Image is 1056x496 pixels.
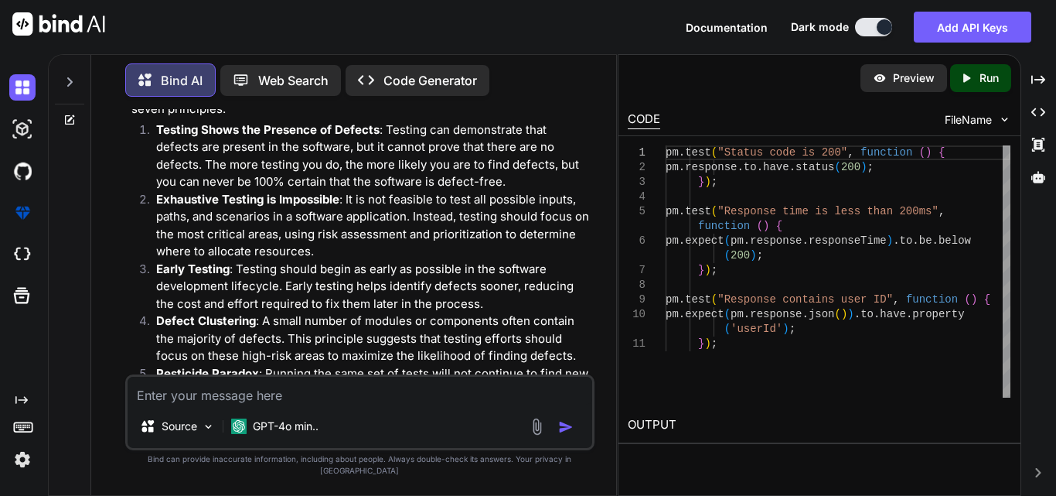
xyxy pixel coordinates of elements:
span: ( [919,146,925,159]
span: ) [971,293,977,306]
span: test [685,293,711,306]
img: icon [558,419,574,435]
span: pm [666,205,679,217]
span: pm [666,308,679,320]
div: 7 [628,263,646,278]
span: ; [789,323,795,335]
span: function [698,220,750,232]
span: ( [711,205,717,217]
span: ( [724,249,731,262]
span: have [880,308,906,320]
span: function [906,293,958,306]
span: ) [887,234,893,247]
img: preview [873,71,887,85]
span: } [698,176,704,188]
span: ; [711,264,717,276]
p: Source [162,419,197,434]
img: attachment [528,418,546,436]
span: . [679,161,685,173]
span: ( [724,323,731,335]
span: 200 [841,161,860,173]
p: Code Generator [383,71,477,90]
span: . [679,234,685,247]
span: ; [711,176,717,188]
img: darkAi-studio [9,116,36,142]
span: { [938,146,945,159]
span: to [744,161,757,173]
span: ( [724,308,731,320]
div: 9 [628,292,646,307]
img: cloudideIcon [9,241,36,268]
span: test [685,146,711,159]
span: to [860,308,874,320]
span: ) [925,146,932,159]
span: . [874,308,880,320]
img: premium [9,200,36,226]
span: response [750,234,802,247]
div: 8 [628,278,646,292]
button: Documentation [686,19,768,36]
span: response [750,308,802,320]
div: CODE [628,111,660,129]
span: ( [757,220,763,232]
div: 1 [628,145,646,160]
span: . [679,146,685,159]
span: 'userId' [731,323,782,335]
span: 200 [731,249,750,262]
span: FileName [945,112,992,128]
span: . [802,234,809,247]
p: Run [979,70,999,86]
span: . [893,234,899,247]
span: pm [666,161,679,173]
span: ) [704,264,710,276]
span: , [893,293,899,306]
img: Pick Models [202,420,215,433]
span: pm [666,293,679,306]
span: expect [685,234,724,247]
span: . [757,161,763,173]
span: test [685,205,711,217]
span: ) [847,308,853,320]
span: to [900,234,913,247]
span: . [932,234,938,247]
p: Preview [893,70,935,86]
img: settings [9,446,36,473]
span: ( [835,308,841,320]
strong: Pesticide Paradox [156,366,259,381]
p: Web Search [258,71,329,90]
span: { [984,293,990,306]
span: Documentation [686,21,768,34]
span: ( [711,293,717,306]
img: chevron down [998,113,1011,126]
p: Bind AI [161,71,203,90]
p: : Testing should begin as early as possible in the software development lifecycle. Early testing ... [156,261,591,313]
span: , [847,146,853,159]
span: "Status code is 200" [717,146,847,159]
span: have [763,161,789,173]
span: ( [835,161,841,173]
strong: Early Testing [156,262,230,276]
strong: Testing Shows the Presence of Defects [156,122,380,137]
p: : It is not feasible to test all possible inputs, paths, and scenarios in a software application.... [156,191,591,261]
span: . [912,234,918,247]
div: 5 [628,204,646,219]
span: ) [782,323,789,335]
span: function [860,146,912,159]
span: } [698,337,704,350]
span: . [906,308,912,320]
span: { [776,220,782,232]
span: ) [750,249,756,262]
strong: Exhaustive Testing is Impossible [156,192,339,207]
span: . [789,161,795,173]
span: . [744,234,750,247]
img: Bind AI [12,12,105,36]
span: } [698,264,704,276]
span: response [685,161,737,173]
span: ; [711,337,717,350]
p: : A small number of modules or components often contain the majority of defects. This principle s... [156,313,591,365]
p: Bind can provide inaccurate information, including about people. Always double-check its answers.... [125,453,594,477]
span: . [679,205,685,217]
span: . [679,293,685,306]
span: be [919,234,932,247]
div: 4 [628,190,646,204]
